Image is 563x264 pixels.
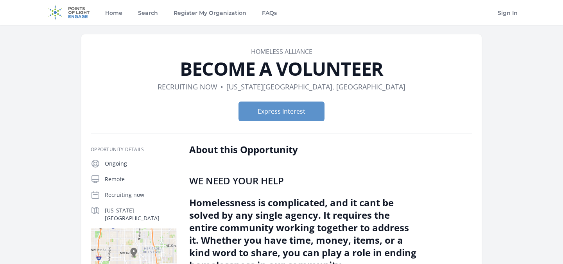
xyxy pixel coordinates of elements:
h2: About this Opportunity [189,143,418,156]
p: Recruiting now [105,191,177,199]
h1: BECOME A VOLUNTEER [91,59,472,78]
span: WE NEED YOUR HELP [189,174,284,187]
dd: [US_STATE][GEOGRAPHIC_DATA], [GEOGRAPHIC_DATA] [226,81,405,92]
p: Remote [105,175,177,183]
dd: Recruiting now [158,81,217,92]
p: Ongoing [105,160,177,168]
p: [US_STATE][GEOGRAPHIC_DATA] [105,207,177,222]
div: • [221,81,223,92]
a: Homeless Alliance [251,47,312,56]
h3: Opportunity Details [91,146,177,153]
button: Express Interest [238,102,325,121]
